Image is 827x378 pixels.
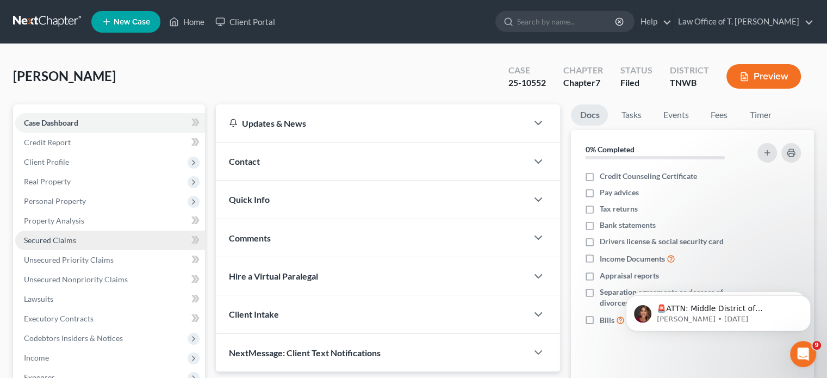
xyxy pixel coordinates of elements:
[670,64,709,77] div: District
[15,309,205,329] a: Executory Contracts
[210,12,281,32] a: Client Portal
[599,236,723,247] span: Drivers license & social security card
[15,231,205,250] a: Secured Claims
[612,104,650,126] a: Tasks
[812,341,821,350] span: 9
[726,64,801,89] button: Preview
[673,12,813,32] a: Law Office of T. [PERSON_NAME]
[24,255,114,264] span: Unsecured Priority Claims
[517,11,617,32] input: Search by name...
[24,236,76,245] span: Secured Claims
[24,314,94,323] span: Executory Contracts
[563,77,603,89] div: Chapter
[229,194,270,205] span: Quick Info
[24,216,84,225] span: Property Analysis
[24,275,128,284] span: Unsecured Nonpriority Claims
[599,171,697,182] span: Credit Counseling Certificate
[24,333,123,343] span: Codebtors Insiders & Notices
[599,287,744,308] span: Separation agreements or decrees of divorces
[15,113,205,133] a: Case Dashboard
[24,196,86,206] span: Personal Property
[635,12,671,32] a: Help
[563,64,603,77] div: Chapter
[571,104,608,126] a: Docs
[599,187,638,198] span: Pay advices
[24,157,69,166] span: Client Profile
[790,341,816,367] iframe: Intercom live chat
[508,64,546,77] div: Case
[599,253,664,264] span: Income Documents
[620,64,652,77] div: Status
[670,77,709,89] div: TNWB
[15,270,205,289] a: Unsecured Nonpriority Claims
[610,272,827,349] iframe: Intercom notifications message
[15,250,205,270] a: Unsecured Priority Claims
[229,156,260,166] span: Contact
[24,177,71,186] span: Real Property
[229,233,271,243] span: Comments
[15,211,205,231] a: Property Analysis
[599,203,637,214] span: Tax returns
[15,133,205,152] a: Credit Report
[595,77,600,88] span: 7
[24,138,71,147] span: Credit Report
[24,294,53,303] span: Lawsuits
[585,145,634,154] strong: 0% Completed
[654,104,697,126] a: Events
[620,77,652,89] div: Filed
[229,117,514,129] div: Updates & News
[13,68,116,84] span: [PERSON_NAME]
[599,220,655,231] span: Bank statements
[741,104,780,126] a: Timer
[508,77,546,89] div: 25-10552
[701,104,736,126] a: Fees
[164,12,210,32] a: Home
[24,353,49,362] span: Income
[229,309,279,319] span: Client Intake
[15,289,205,309] a: Lawsuits
[24,118,78,127] span: Case Dashboard
[599,270,658,281] span: Appraisal reports
[599,315,614,326] span: Bills
[229,271,318,281] span: Hire a Virtual Paralegal
[229,348,381,358] span: NextMessage: Client Text Notifications
[114,18,150,26] span: New Case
